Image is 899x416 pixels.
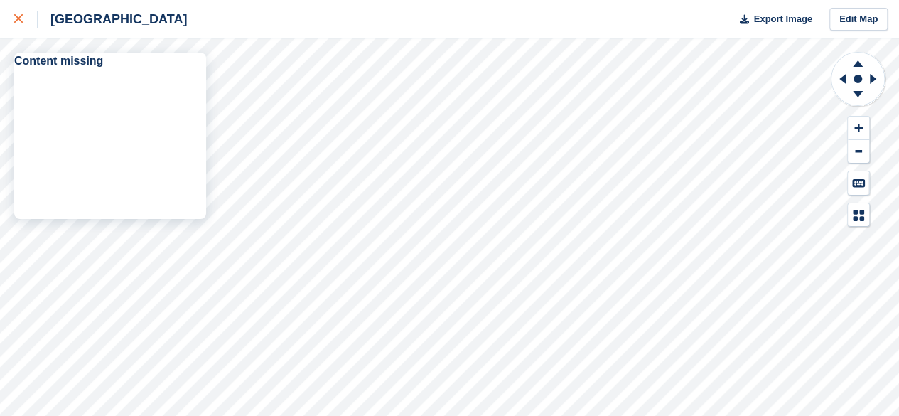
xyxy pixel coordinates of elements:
[731,8,812,31] button: Export Image
[829,8,888,31] a: Edit Map
[848,171,869,195] button: Keyboard Shortcuts
[753,12,812,26] span: Export Image
[848,203,869,227] button: Map Legend
[14,55,103,67] strong: Content missing
[848,117,869,140] button: Zoom In
[38,11,187,28] div: [GEOGRAPHIC_DATA]
[848,140,869,164] button: Zoom Out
